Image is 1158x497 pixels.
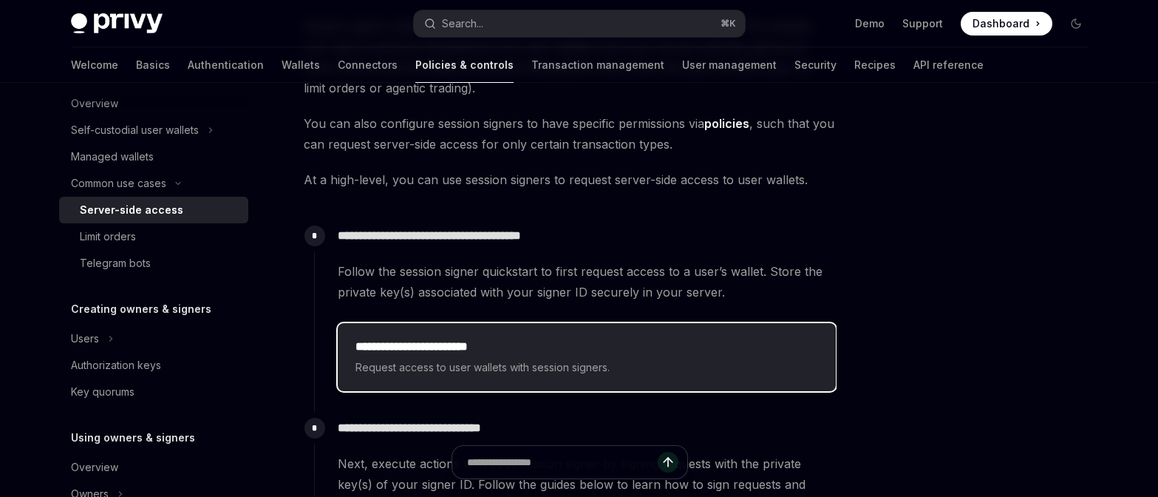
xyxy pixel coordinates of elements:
img: dark logo [71,13,163,34]
div: Search... [442,15,483,33]
div: Authorization keys [71,356,161,374]
div: Telegram bots [80,254,151,272]
a: Transaction management [531,47,664,83]
a: Policies & controls [415,47,514,83]
button: Self-custodial user wallets [59,117,248,143]
h5: Creating owners & signers [71,300,211,318]
a: policies [704,116,749,132]
a: Limit orders [59,223,248,250]
div: Managed wallets [71,148,154,166]
button: Common use cases [59,170,248,197]
div: Users [71,330,99,348]
a: Recipes [854,47,896,83]
a: User management [682,47,777,83]
span: Request access to user wallets with session signers. [355,359,818,376]
input: Ask a question... [467,446,658,479]
span: At a high-level, you can use session signers to request server-side access to user wallets. [304,169,837,190]
span: You can also configure session signers to have specific permissions via , such that you can reque... [304,113,837,155]
a: Basics [136,47,170,83]
button: Search...⌘K [414,10,745,37]
button: Toggle dark mode [1064,12,1088,35]
div: Limit orders [80,228,136,246]
a: Dashboard [961,12,1052,35]
a: Telegram bots [59,250,248,277]
span: Follow the session signer quickstart to first request access to a user’s wallet. Store the privat... [338,261,836,302]
div: Server-side access [80,201,183,219]
a: API reference [913,47,984,83]
a: Demo [855,16,885,31]
div: Overview [71,459,118,476]
a: Welcome [71,47,118,83]
h5: Using owners & signers [71,429,195,447]
a: Authentication [188,47,264,83]
span: Dashboard [973,16,1029,31]
a: Connectors [338,47,398,83]
a: Server-side access [59,197,248,223]
a: Managed wallets [59,143,248,170]
div: Key quorums [71,383,134,401]
button: Send message [658,452,678,473]
div: Common use cases [71,175,166,192]
a: Security [794,47,837,83]
button: Users [59,325,248,352]
span: ⌘ K [721,18,736,30]
a: Overview [59,454,248,481]
a: Authorization keys [59,352,248,379]
a: Wallets [282,47,320,83]
a: Support [902,16,943,31]
a: Key quorums [59,379,248,405]
div: Self-custodial user wallets [71,121,199,139]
